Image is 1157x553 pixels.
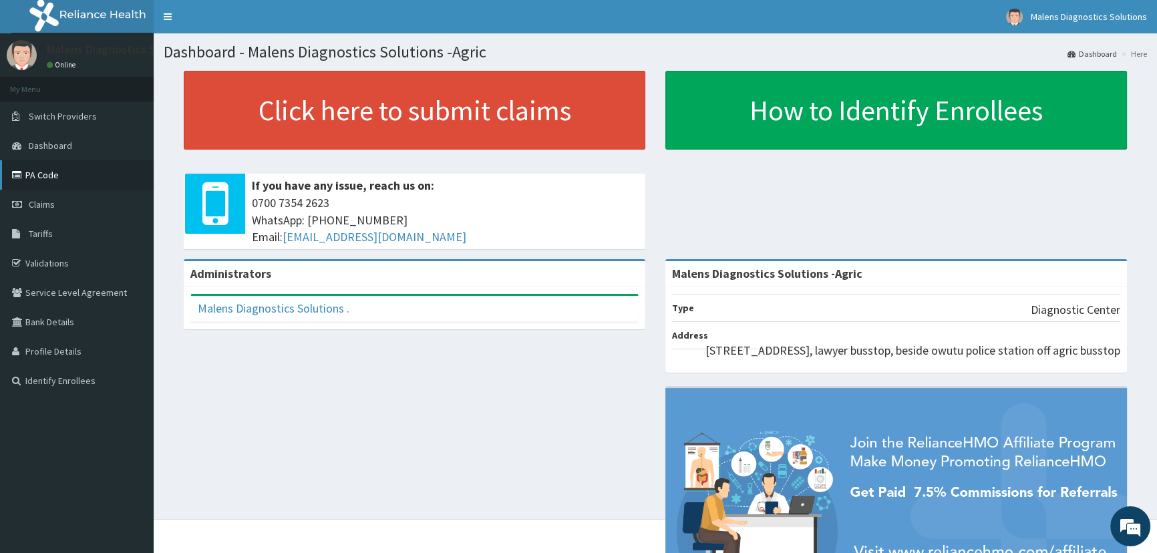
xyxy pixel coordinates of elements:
a: [EMAIL_ADDRESS][DOMAIN_NAME] [283,229,466,244]
span: Claims [29,198,55,210]
span: 0700 7354 2623 WhatsApp: [PHONE_NUMBER] Email: [252,194,639,246]
span: Switch Providers [29,110,97,122]
span: Malens Diagnostics Solutions [1031,11,1147,23]
b: If you have any issue, reach us on: [252,178,434,193]
h1: Dashboard - Malens Diagnostics Solutions -Agric [164,43,1147,61]
img: User Image [1006,9,1023,25]
p: Diagnostic Center [1031,301,1120,319]
a: Online [47,60,79,69]
b: Type [672,302,694,314]
span: Tariffs [29,228,53,240]
p: [STREET_ADDRESS], lawyer busstop, beside owutu police station off agric busstop [705,342,1120,359]
span: Dashboard [29,140,72,152]
a: Click here to submit claims [184,71,645,150]
a: Dashboard [1067,48,1117,59]
a: How to Identify Enrollees [665,71,1127,150]
a: Malens Diagnostics Solutions . [198,301,349,316]
p: Malens Diagnostics Solutions [47,43,198,55]
strong: Malens Diagnostics Solutions -Agric [672,266,862,281]
b: Address [672,329,708,341]
li: Here [1118,48,1147,59]
img: User Image [7,40,37,70]
b: Administrators [190,266,271,281]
